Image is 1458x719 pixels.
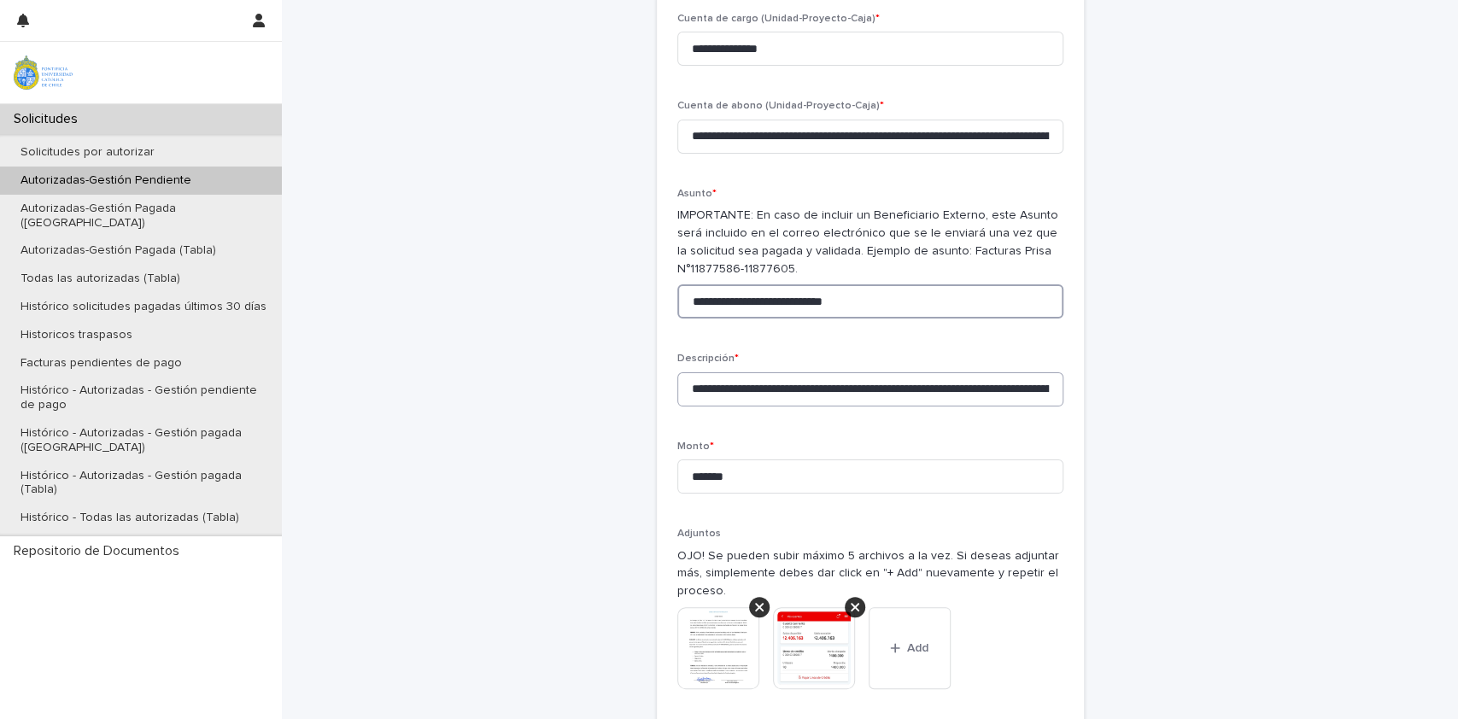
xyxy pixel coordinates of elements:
[677,14,880,24] span: Cuenta de cargo (Unidad-Proyecto-Caja)
[7,272,194,286] p: Todas las autorizadas (Tabla)
[677,189,717,199] span: Asunto
[677,529,721,539] span: Adjuntos
[677,441,714,452] span: Monto
[7,356,196,371] p: Facturas pendientes de pago
[7,543,193,559] p: Repositorio de Documentos
[677,101,884,111] span: Cuenta de abono (Unidad-Proyecto-Caja)
[7,511,253,525] p: Histórico - Todas las autorizadas (Tabla)
[677,547,1063,600] p: OJO! Se pueden subir máximo 5 archivos a la vez. Si deseas adjuntar más, simplemente debes dar cl...
[677,354,739,364] span: Descripción
[7,202,282,231] p: Autorizadas-Gestión Pagada ([GEOGRAPHIC_DATA])
[7,300,280,314] p: Histórico solicitudes pagadas últimos 30 días
[677,207,1063,278] p: IMPORTANTE: En caso de incluir un Beneficiario Externo, este Asunto será incluido en el correo el...
[7,111,91,127] p: Solicitudes
[7,173,205,188] p: Autorizadas-Gestión Pendiente
[7,145,168,160] p: Solicitudes por autorizar
[869,607,951,689] button: Add
[7,383,282,412] p: Histórico - Autorizadas - Gestión pendiente de pago
[7,426,282,455] p: Histórico - Autorizadas - Gestión pagada ([GEOGRAPHIC_DATA])
[7,243,230,258] p: Autorizadas-Gestión Pagada (Tabla)
[7,469,282,498] p: Histórico - Autorizadas - Gestión pagada (Tabla)
[907,642,928,654] span: Add
[14,56,73,90] img: iqsleoUpQLaG7yz5l0jK
[7,328,146,342] p: Historicos traspasos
